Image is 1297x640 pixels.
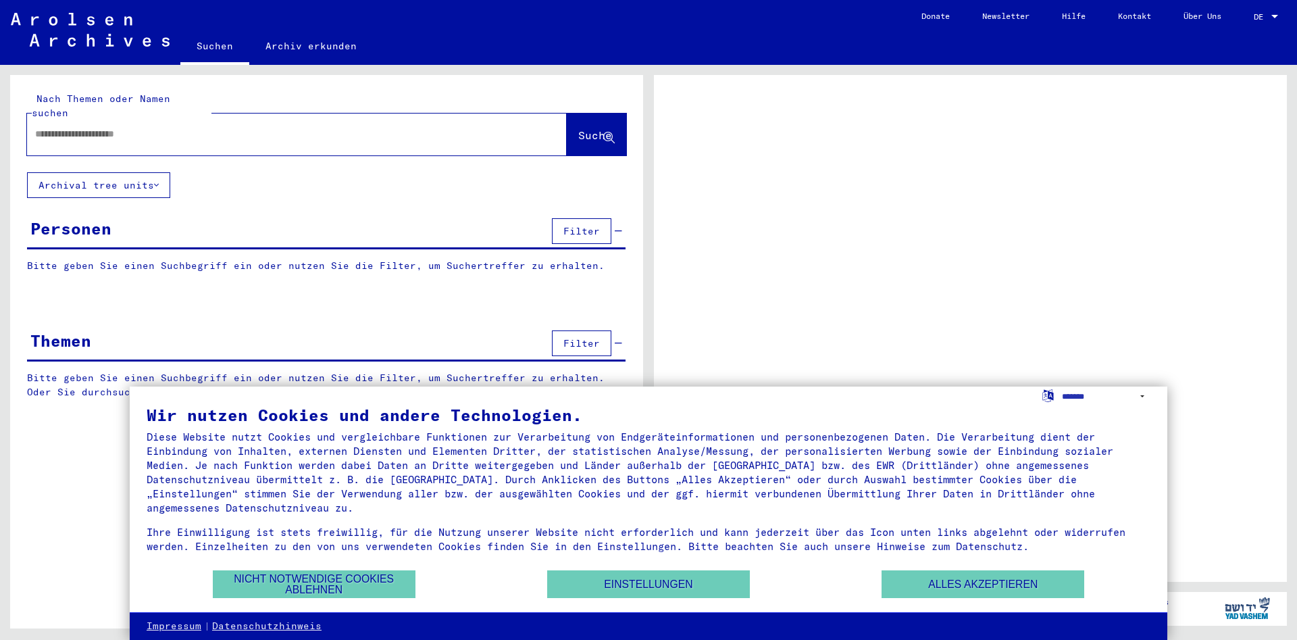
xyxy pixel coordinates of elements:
p: Bitte geben Sie einen Suchbegriff ein oder nutzen Sie die Filter, um Suchertreffer zu erhalten. [27,259,626,273]
div: Diese Website nutzt Cookies und vergleichbare Funktionen zur Verarbeitung von Endgeräteinformatio... [147,430,1150,515]
a: Impressum [147,620,201,633]
select: Sprache auswählen [1062,387,1150,406]
button: Filter [552,218,611,244]
div: Wir nutzen Cookies und andere Technologien. [147,407,1150,423]
div: Themen [30,328,91,353]
a: Archiv erkunden [249,30,373,62]
img: yv_logo.png [1222,591,1273,625]
a: Archivbaum [173,386,234,398]
div: Ihre Einwilligung ist stets freiwillig, für die Nutzung unserer Website nicht erforderlich und ka... [147,525,1150,553]
button: Archival tree units [27,172,170,198]
span: Filter [563,337,600,349]
button: Nicht notwendige Cookies ablehnen [213,570,415,598]
span: Suche [578,128,612,142]
a: Datenschutzhinweis [212,620,322,633]
label: Sprache auswählen [1041,389,1055,401]
p: Bitte geben Sie einen Suchbegriff ein oder nutzen Sie die Filter, um Suchertreffer zu erhalten. O... [27,371,626,399]
div: Personen [30,216,111,241]
button: Alles akzeptieren [882,570,1084,598]
span: Filter [563,225,600,237]
button: Filter [552,330,611,356]
button: Suche [567,114,626,155]
a: Suchen [180,30,249,65]
img: Arolsen_neg.svg [11,13,170,47]
span: DE [1254,12,1269,22]
mat-label: Nach Themen oder Namen suchen [32,93,170,119]
button: Einstellungen [547,570,750,598]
